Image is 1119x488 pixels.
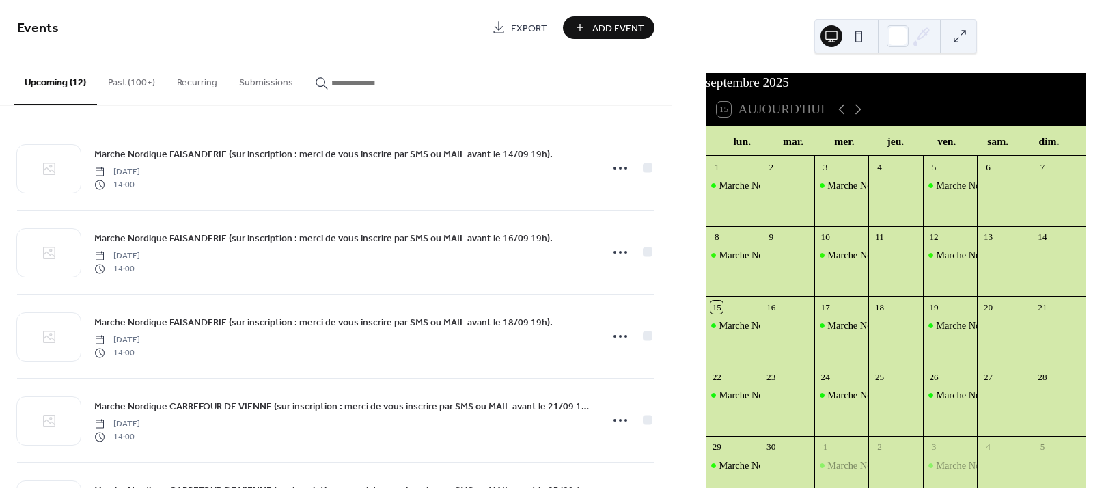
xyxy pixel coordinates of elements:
div: Marche Nordique APREMONT (sur inscription : merci de vous inscrire par SMS ou MAIL avant le 31/08... [706,178,760,192]
div: 9 [764,231,777,243]
div: Marche Nordique CROIX DE TOULOUSE (sur inscription : merci de vous inscrire par SMS ou MAIL avant... [706,459,760,472]
button: Submissions [228,55,304,104]
div: Marche Nordique CROIX DE TOULOUSE (sur inscription : merci de vous inscrire par SMS ou MAIL avant... [923,459,977,472]
div: ven. [921,126,972,156]
div: septembre 2025 [706,73,1086,93]
span: [DATE] [94,418,140,431]
div: Marche Nordique FAISANDERIE (sur inscription : merci de vous inscrire par SMS ou MAIL avant le 14... [706,318,760,332]
span: Marche Nordique FAISANDERIE (sur inscription : merci de vous inscrire par SMS ou MAIL avant le 18... [94,316,553,330]
div: 17 [819,301,831,313]
div: dim. [1023,126,1075,156]
div: Marche Nordique FRANCHARD (sur inscription : merci de vous inscrire par SMS ou MAIL avant le 07/0... [706,248,760,262]
a: Export [482,16,557,39]
a: Marche Nordique FAISANDERIE (sur inscription : merci de vous inscrire par SMS ou MAIL avant le 18... [94,314,553,330]
span: Events [17,15,59,42]
div: 14 [1036,231,1049,243]
div: 26 [928,371,940,383]
div: 2 [764,161,777,173]
div: 1 [710,161,723,173]
a: Marche Nordique FAISANDERIE (sur inscription : merci de vous inscrire par SMS ou MAIL avant le 14... [94,146,553,162]
div: 11 [873,231,885,243]
div: 8 [710,231,723,243]
div: 13 [982,231,994,243]
div: 2 [873,441,885,453]
div: lun. [717,126,768,156]
div: sam. [972,126,1023,156]
span: 14:00 [94,178,140,191]
div: 1 [819,441,831,453]
span: 14:00 [94,347,140,359]
div: 23 [764,371,777,383]
div: Marche Nordique CARREFOUR DE VIENNE (sur inscription : merci de vous inscrire par SMS ou MAIL ava... [706,388,760,402]
div: 29 [710,441,723,453]
span: Marche Nordique CARREFOUR DE VIENNE (sur inscription : merci de vous inscrire par SMS ou MAIL ava... [94,400,592,414]
span: 14:00 [94,431,140,443]
div: 10 [819,231,831,243]
span: Export [511,21,547,36]
div: Marche Nordique APREMONT (sur inscription : merci de vous inscrire par SMS ou MAIL avant le 02/09... [814,178,868,192]
div: Marche Nordique FAISANDERIE (sur inscription : merci de vous inscrire par SMS ou MAIL avant le 18... [923,318,977,332]
div: Marche Nordique APREMONT (sur inscription : merci de vous inscrire par SMS ou MAIL avant le 04/09... [923,178,977,192]
div: 16 [764,301,777,313]
div: 4 [873,161,885,173]
div: 5 [928,161,940,173]
div: 30 [764,441,777,453]
div: jeu. [870,126,921,156]
div: 28 [1036,371,1049,383]
span: [DATE] [94,334,140,347]
div: Marche Nordique FRANCHARD (sur inscription : merci de vous inscrire par SMS ou MAIL avant le 11/0... [923,248,977,262]
div: 19 [928,301,940,313]
div: 15 [710,301,723,313]
span: 14:00 [94,262,140,275]
div: 24 [819,371,831,383]
div: 27 [982,371,994,383]
div: mar. [768,126,819,156]
span: Add Event [592,21,644,36]
button: Add Event [563,16,654,39]
a: Marche Nordique CARREFOUR DE VIENNE (sur inscription : merci de vous inscrire par SMS ou MAIL ava... [94,398,592,414]
span: [DATE] [94,166,140,178]
button: Upcoming (12) [14,55,97,105]
div: 18 [873,301,885,313]
div: 6 [982,161,994,173]
div: 3 [928,441,940,453]
div: 3 [819,161,831,173]
div: mer. [819,126,870,156]
div: Marche Nordique CARREFOUR DE VIENNE (sur inscription : merci de vous inscrire par SMS ou MAIL ava... [814,388,868,402]
button: Past (100+) [97,55,166,104]
button: Recurring [166,55,228,104]
div: 22 [710,371,723,383]
span: Marche Nordique FAISANDERIE (sur inscription : merci de vous inscrire par SMS ou MAIL avant le 14... [94,148,553,162]
a: Marche Nordique FAISANDERIE (sur inscription : merci de vous inscrire par SMS ou MAIL avant le 16... [94,230,553,246]
div: 21 [1036,301,1049,313]
div: Marche Nordique CARREFOUR DE VIENNE (sur inscription : merci de vous inscrire par SMS ou MAIL ava... [923,388,977,402]
span: [DATE] [94,250,140,262]
div: 12 [928,231,940,243]
div: 5 [1036,441,1049,453]
div: 25 [873,371,885,383]
div: 7 [1036,161,1049,173]
div: Marche Nordique CROIX DE TOULOUSE (sur inscription : merci de vous inscrire par SMS ou MAIL avant... [814,459,868,472]
span: Marche Nordique FAISANDERIE (sur inscription : merci de vous inscrire par SMS ou MAIL avant le 16... [94,232,553,246]
div: 4 [982,441,994,453]
div: Marche Nordique FAISANDERIE (sur inscription : merci de vous inscrire par SMS ou MAIL avant le 16... [814,318,868,332]
div: 20 [982,301,994,313]
div: Marche Nordique FRANCHARD (sur inscription : merci de vous inscrire par SMS ou MAIL avant le 09/0... [814,248,868,262]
